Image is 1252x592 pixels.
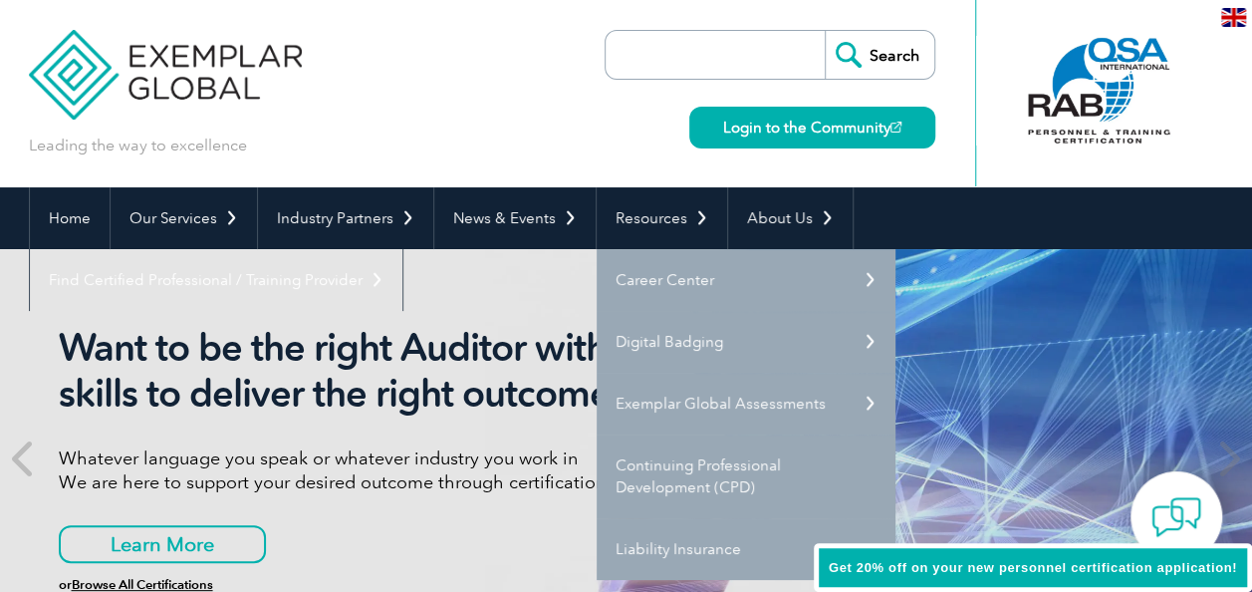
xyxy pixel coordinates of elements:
[597,249,895,311] a: Career Center
[597,311,895,373] a: Digital Badging
[29,135,247,156] p: Leading the way to excellence
[825,31,934,79] input: Search
[72,577,213,592] a: Browse All Certifications
[258,187,433,249] a: Industry Partners
[59,578,806,592] h6: or
[597,518,895,580] a: Liability Insurance
[597,187,727,249] a: Resources
[728,187,853,249] a: About Us
[597,435,895,518] a: Continuing Professional Development (CPD)
[30,249,402,311] a: Find Certified Professional / Training Provider
[689,107,935,148] a: Login to the Community
[829,560,1237,575] span: Get 20% off on your new personnel certification application!
[597,373,895,435] a: Exemplar Global Assessments
[59,525,266,563] a: Learn More
[30,187,110,249] a: Home
[111,187,257,249] a: Our Services
[890,122,901,133] img: open_square.png
[1151,492,1201,542] img: contact-chat.png
[59,325,806,417] h2: Want to be the right Auditor with the right skills to deliver the right outcome?
[59,446,806,494] p: Whatever language you speak or whatever industry you work in We are here to support your desired ...
[1221,8,1246,27] img: en
[434,187,596,249] a: News & Events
